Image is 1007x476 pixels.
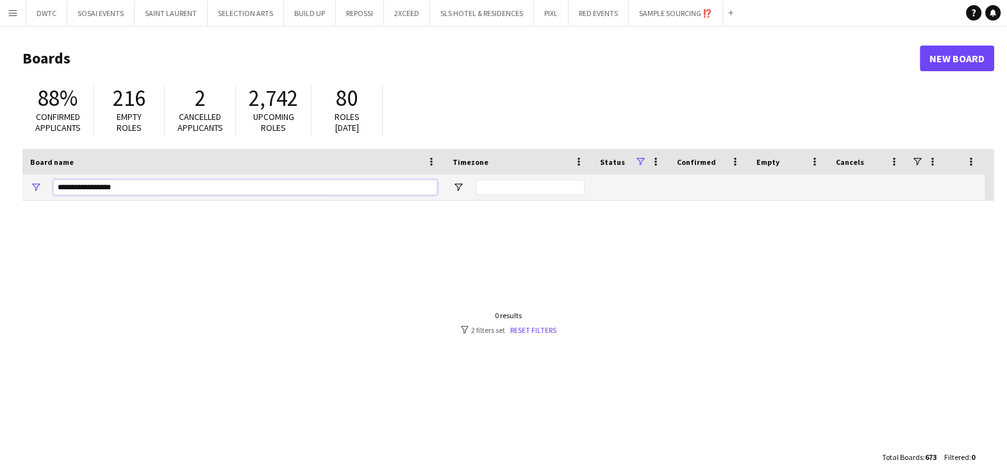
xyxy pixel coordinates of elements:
[453,182,464,193] button: Open Filter Menu
[677,157,716,167] span: Confirmed
[600,157,625,167] span: Status
[26,1,67,26] button: DWTC
[30,182,42,193] button: Open Filter Menu
[22,49,920,68] h1: Boards
[38,84,78,112] span: 88%
[476,180,585,195] input: Timezone Filter Input
[534,1,569,26] button: PIXL
[920,46,994,71] a: New Board
[882,445,936,470] div: :
[510,325,556,335] a: Reset filters
[629,1,723,26] button: SAMPLE SOURCING ⁉️
[35,111,81,133] span: Confirmed applicants
[67,1,135,26] button: SOSAI EVENTS
[113,84,146,112] span: 216
[117,111,142,133] span: Empty roles
[336,1,384,26] button: REPOSSI
[253,111,294,133] span: Upcoming roles
[53,180,437,195] input: Board name Filter Input
[178,111,223,133] span: Cancelled applicants
[249,84,298,112] span: 2,742
[208,1,284,26] button: SELECTION ARTS
[461,325,556,335] div: 2 filters set
[284,1,336,26] button: BUILD UP
[569,1,629,26] button: RED EVENTS
[453,157,488,167] span: Timezone
[944,445,975,470] div: :
[195,84,206,112] span: 2
[925,452,936,462] span: 673
[336,84,358,112] span: 80
[756,157,779,167] span: Empty
[384,1,430,26] button: 2XCEED
[335,111,360,133] span: Roles [DATE]
[135,1,208,26] button: SAINT LAURENT
[971,452,975,462] span: 0
[944,452,969,462] span: Filtered
[461,310,556,320] div: 0 results
[882,452,923,462] span: Total Boards
[430,1,534,26] button: SLS HOTEL & RESIDENCES
[30,157,74,167] span: Board name
[836,157,864,167] span: Cancels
